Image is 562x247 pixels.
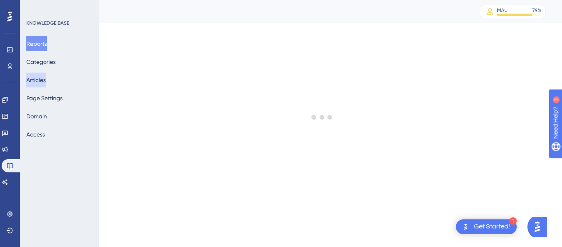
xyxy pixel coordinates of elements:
button: Access [26,127,45,142]
div: KNOWLEDGE BASE [26,20,69,26]
button: Reports [26,36,47,51]
div: 1 [509,217,517,225]
iframe: UserGuiding AI Assistant Launcher [527,214,552,239]
div: 79 % [532,7,541,14]
img: launcher-image-alternative-text [461,222,471,232]
span: Need Help? [19,2,51,12]
button: Domain [26,109,47,124]
div: 3 [57,4,60,11]
button: Articles [26,73,46,87]
div: Get Started! [474,222,510,231]
div: MAU [497,7,508,14]
button: Page Settings [26,91,63,106]
button: Categories [26,54,56,69]
div: Open Get Started! checklist, remaining modules: 1 [456,219,517,234]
